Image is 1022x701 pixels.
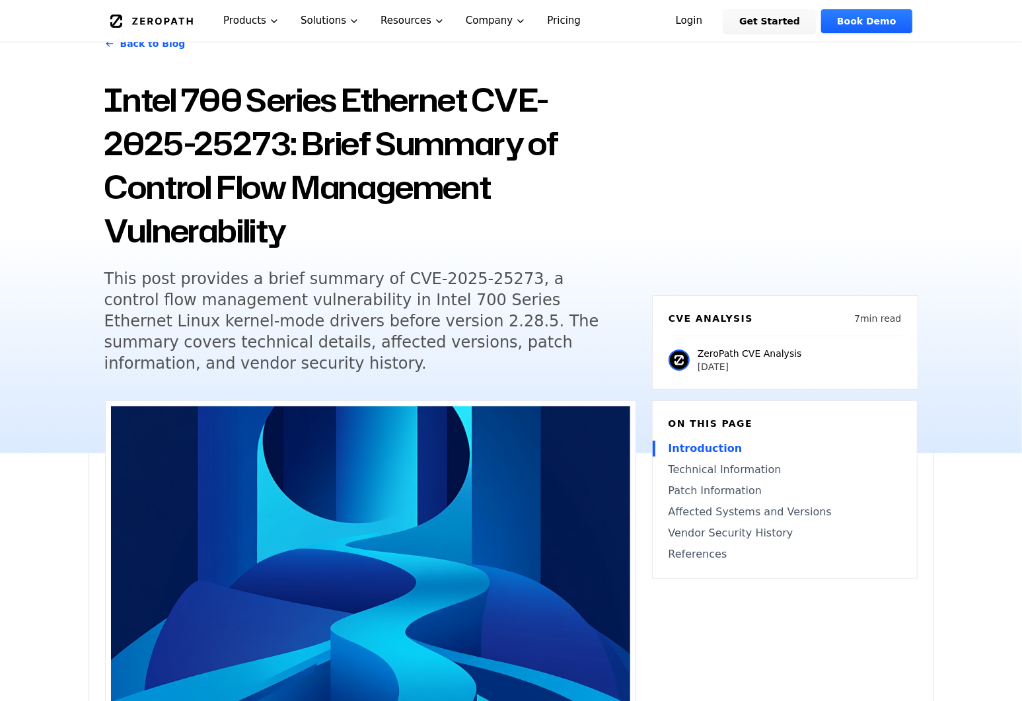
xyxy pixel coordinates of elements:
a: Vendor Security History [669,525,901,541]
p: [DATE] [698,360,802,373]
h6: CVE Analysis [669,312,753,325]
h1: Intel 700 Series Ethernet CVE-2025-25273: Brief Summary of Control Flow Management Vulnerability [104,78,636,252]
h6: On this page [669,417,901,430]
img: ZeroPath CVE Analysis [669,350,690,371]
a: Get Started [723,9,816,33]
a: Introduction [669,441,901,457]
a: Back to Blog [104,25,186,62]
p: 7 min read [854,312,901,325]
p: ZeroPath CVE Analysis [698,347,802,360]
a: Technical Information [669,462,901,478]
a: Patch Information [669,483,901,499]
a: References [669,546,901,562]
h5: This post provides a brief summary of CVE-2025-25273, a control flow management vulnerability in ... [104,268,612,374]
a: Affected Systems and Versions [669,504,901,520]
a: Login [660,9,719,33]
a: Book Demo [821,9,912,33]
